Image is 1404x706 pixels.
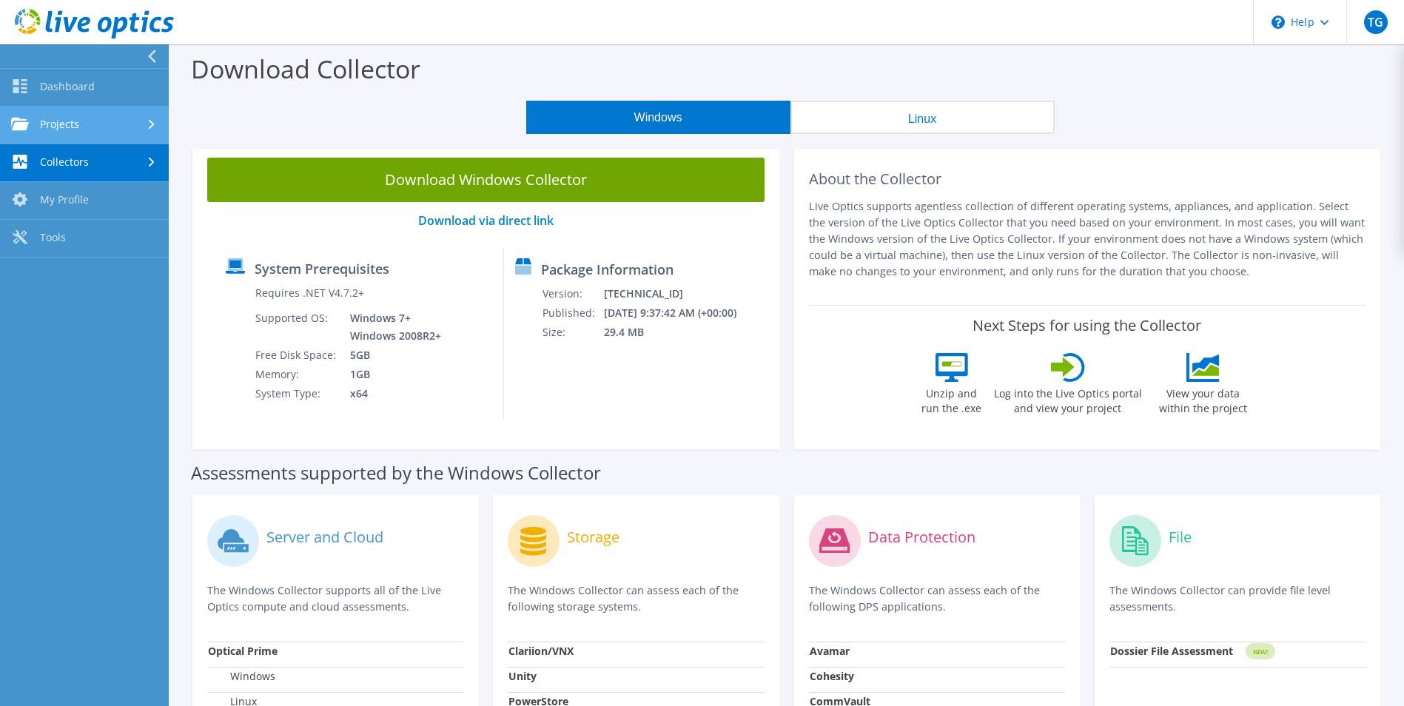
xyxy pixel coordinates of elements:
[508,582,764,615] p: The Windows Collector can assess each of the following storage systems.
[918,382,986,416] label: Unzip and run the .exe
[541,262,674,277] label: Package Information
[255,384,339,403] td: System Type:
[993,382,1143,416] label: Log into the Live Optics portal and view your project
[603,323,756,342] td: 29.4 MB
[339,346,444,365] td: 5GB
[810,644,850,658] strong: Avamar
[809,198,1366,280] p: Live Optics supports agentless collection of different operating systems, appliances, and applica...
[809,582,1065,615] p: The Windows Collector can assess each of the following DPS applications.
[418,212,554,229] a: Download via direct link
[603,303,756,323] td: [DATE] 9:37:42 AM (+00:00)
[207,158,765,202] a: Download Windows Collector
[526,101,790,134] button: Windows
[603,284,756,303] td: [TECHNICAL_ID]
[1364,10,1388,34] span: TG
[810,669,854,683] strong: Cohesity
[266,530,383,545] label: Server and Cloud
[809,170,1366,188] h2: About the Collector
[1252,648,1267,656] tspan: NEW!
[508,669,537,683] strong: Unity
[339,365,444,384] td: 1GB
[1150,382,1257,416] label: View your data within the project
[255,261,389,276] label: System Prerequisites
[1109,582,1366,615] p: The Windows Collector can provide file level assessments.
[255,346,339,365] td: Free Disk Space:
[542,303,603,323] td: Published:
[208,644,278,658] strong: Optical Prime
[567,530,619,545] label: Storage
[207,582,463,615] p: The Windows Collector supports all of the Live Optics compute and cloud assessments.
[208,669,275,684] label: Windows
[973,317,1201,334] label: Next Steps for using the Collector
[339,384,444,403] td: x64
[1169,530,1192,545] label: File
[542,284,603,303] td: Version:
[255,309,339,346] td: Supported OS:
[255,365,339,384] td: Memory:
[1272,16,1285,29] svg: \n
[339,309,444,346] td: Windows 7+ Windows 2008R2+
[508,644,574,658] strong: Clariion/VNX
[1110,644,1233,658] strong: Dossier File Assessment
[542,323,603,342] td: Size:
[255,286,364,300] label: Requires .NET V4.7.2+
[868,530,975,545] label: Data Protection
[790,101,1055,134] button: Linux
[191,465,601,480] label: Assessments supported by the Windows Collector
[191,52,420,86] label: Download Collector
